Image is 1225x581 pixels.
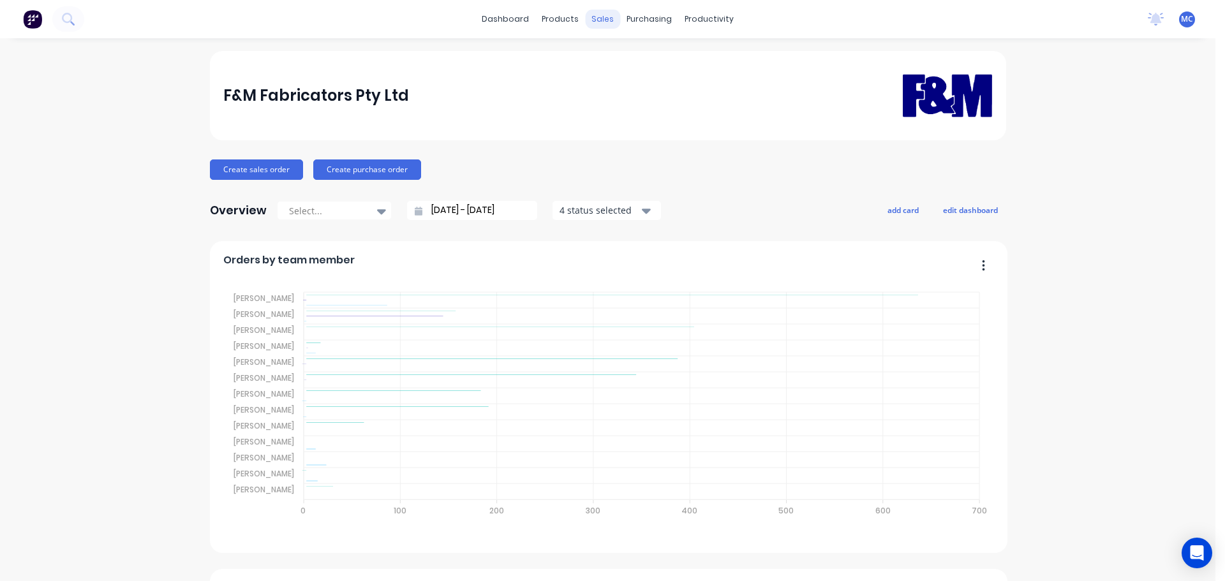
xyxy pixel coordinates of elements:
[678,10,740,29] div: productivity
[620,10,678,29] div: purchasing
[1182,538,1212,568] div: Open Intercom Messenger
[234,436,294,447] tspan: [PERSON_NAME]
[234,452,294,463] tspan: [PERSON_NAME]
[586,505,600,516] tspan: 300
[234,420,294,431] tspan: [PERSON_NAME]
[489,505,504,516] tspan: 200
[972,505,987,516] tspan: 700
[23,10,42,29] img: Factory
[223,253,355,268] span: Orders by team member
[234,341,294,351] tspan: [PERSON_NAME]
[535,10,585,29] div: products
[778,505,794,516] tspan: 500
[903,55,992,135] img: F&M Fabricators Pty Ltd
[875,505,891,516] tspan: 600
[1181,13,1193,25] span: MC
[234,404,294,415] tspan: [PERSON_NAME]
[553,201,661,220] button: 4 status selected
[234,325,294,335] tspan: [PERSON_NAME]
[234,484,294,495] tspan: [PERSON_NAME]
[585,10,620,29] div: sales
[394,505,406,516] tspan: 100
[234,468,294,479] tspan: [PERSON_NAME]
[301,505,306,516] tspan: 0
[234,372,294,383] tspan: [PERSON_NAME]
[234,388,294,399] tspan: [PERSON_NAME]
[234,309,294,320] tspan: [PERSON_NAME]
[475,10,535,29] a: dashboard
[313,159,421,180] button: Create purchase order
[210,198,267,223] div: Overview
[879,202,927,218] button: add card
[223,83,409,108] div: F&M Fabricators Pty Ltd
[210,159,303,180] button: Create sales order
[560,203,640,217] div: 4 status selected
[682,505,698,516] tspan: 400
[234,293,294,304] tspan: [PERSON_NAME]
[234,357,294,367] tspan: [PERSON_NAME]
[935,202,1006,218] button: edit dashboard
